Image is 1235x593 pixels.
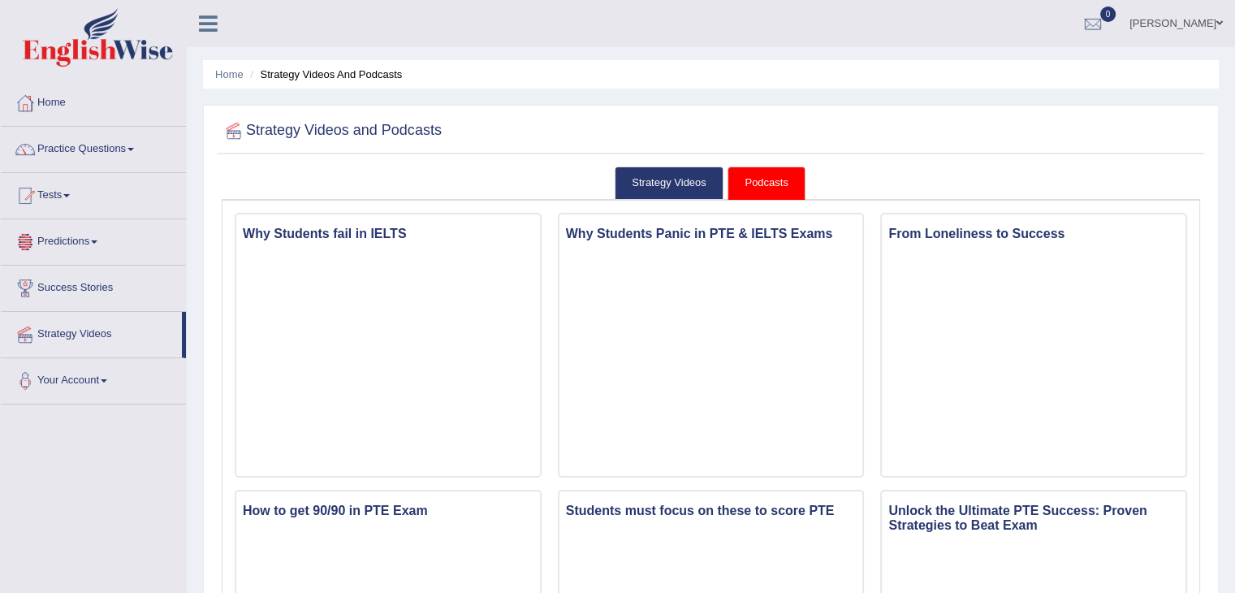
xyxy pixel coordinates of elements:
a: Practice Questions [1,127,186,167]
a: Tests [1,173,186,214]
h3: Why Students Panic in PTE & IELTS Exams [559,223,863,245]
span: 0 [1100,6,1116,22]
a: Your Account [1,358,186,399]
li: Strategy Videos and Podcasts [246,67,402,82]
h3: From Loneliness to Success [882,223,1185,245]
h3: Students must focus on these to score PTE [559,500,863,522]
a: Home [1,80,186,121]
a: Strategy Videos [615,167,723,200]
h2: Strategy Videos and Podcasts [222,119,442,143]
a: Home [215,68,244,80]
h3: Why Students fail in IELTS [236,223,540,245]
h3: How to get 90/90 in PTE Exam [236,500,540,522]
a: Podcasts [728,167,805,200]
a: Success Stories [1,266,186,306]
a: Predictions [1,219,186,260]
h3: Unlock the Ultimate PTE Success: Proven Strategies to Beat Exam [882,500,1185,536]
a: Strategy Videos [1,312,182,353]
